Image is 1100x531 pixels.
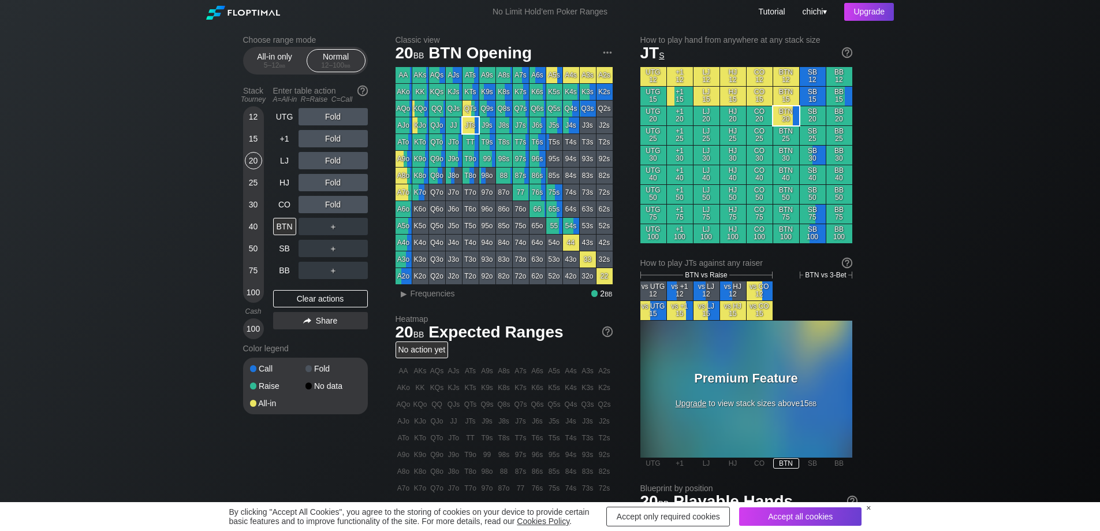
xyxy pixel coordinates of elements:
[513,251,529,268] div: 73o
[596,151,613,167] div: 92s
[429,101,445,117] div: QQ
[800,185,826,204] div: SB 50
[479,67,495,83] div: A9s
[844,3,894,21] div: Upgrade
[273,196,296,213] div: CO
[667,106,693,125] div: +1 20
[580,134,596,150] div: T3s
[356,84,369,97] img: help.32db89a4.svg
[563,151,579,167] div: 94s
[546,117,562,133] div: J5s
[580,151,596,167] div: 93s
[305,365,361,373] div: Fold
[463,251,479,268] div: T3o
[530,201,546,217] div: 66
[299,218,368,235] div: ＋
[513,235,529,251] div: 74o
[720,67,746,86] div: HJ 12
[640,44,665,62] span: JT
[720,106,746,125] div: HJ 20
[580,235,596,251] div: 43s
[496,184,512,200] div: 87o
[747,146,773,165] div: CO 30
[747,205,773,224] div: CO 75
[463,218,479,234] div: T5o
[344,61,350,69] span: bb
[243,35,368,44] h2: Choose range mode
[273,152,296,169] div: LJ
[429,268,445,284] div: Q2o
[513,184,529,200] div: 77
[429,184,445,200] div: Q7o
[446,201,462,217] div: J6o
[429,84,445,100] div: KQs
[413,48,424,61] span: bb
[396,151,412,167] div: A9o
[580,67,596,83] div: A3s
[513,201,529,217] div: 76o
[429,67,445,83] div: AQs
[826,106,852,125] div: BB 20
[606,507,730,526] div: Accept only required cookies
[396,235,412,251] div: A4o
[563,67,579,83] div: A4s
[463,84,479,100] div: KTs
[396,134,412,150] div: ATo
[463,67,479,83] div: ATs
[250,382,305,390] div: Raise
[841,46,853,59] img: help.32db89a4.svg
[596,84,613,100] div: K2s
[463,134,479,150] div: TT
[446,184,462,200] div: J7o
[513,134,529,150] div: T7s
[530,218,546,234] div: 65o
[412,268,428,284] div: K2o
[496,84,512,100] div: K8s
[826,126,852,145] div: BB 25
[563,134,579,150] div: T4s
[773,185,799,204] div: BTN 50
[747,165,773,184] div: CO 40
[596,235,613,251] div: 42s
[273,81,368,108] div: Enter table action
[479,117,495,133] div: J9s
[693,67,719,86] div: LJ 12
[530,184,546,200] div: 76s
[640,258,852,268] div: How to play JTs against any raiser
[826,87,852,106] div: BB 15
[596,184,613,200] div: 72s
[412,84,428,100] div: KK
[396,184,412,200] div: A7o
[479,101,495,117] div: Q9s
[245,174,262,191] div: 25
[412,134,428,150] div: KTo
[446,151,462,167] div: J9o
[394,44,426,64] span: 20
[446,251,462,268] div: J3o
[412,184,428,200] div: K7o
[479,168,495,184] div: 98o
[517,517,569,526] a: Cookies Policy
[720,126,746,145] div: HJ 25
[396,218,412,234] div: A5o
[720,185,746,204] div: HJ 50
[563,201,579,217] div: 64s
[640,87,666,106] div: UTG 15
[826,224,852,243] div: BB 100
[640,67,666,86] div: UTG 12
[720,146,746,165] div: HJ 30
[513,218,529,234] div: 75o
[299,196,368,213] div: Fold
[596,168,613,184] div: 82s
[446,168,462,184] div: J8o
[747,185,773,204] div: CO 50
[640,146,666,165] div: UTG 30
[530,84,546,100] div: K6s
[580,168,596,184] div: 83s
[530,134,546,150] div: T6s
[429,151,445,167] div: Q9o
[758,7,785,16] a: Tutorial
[546,67,562,83] div: A5s
[580,251,596,268] div: 33
[463,268,479,284] div: T2o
